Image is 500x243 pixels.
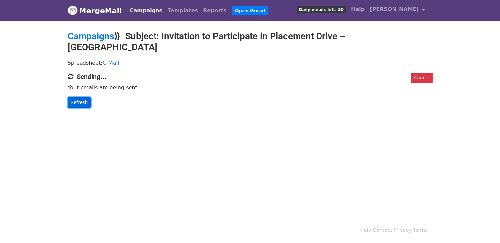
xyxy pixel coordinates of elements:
[360,227,371,233] a: Help
[367,3,427,18] a: [PERSON_NAME]
[373,227,392,233] a: Contact
[68,97,91,108] a: Refresh
[232,6,268,15] a: Open Gmail
[68,59,433,66] p: Spreadsheet:
[297,6,345,13] span: Daily emails left: 50
[103,60,119,66] a: G-Mail
[127,4,165,17] a: Campaigns
[294,3,348,16] a: Daily emails left: 50
[370,5,419,13] span: [PERSON_NAME]
[393,227,411,233] a: Privacy
[165,4,201,17] a: Templates
[68,5,78,15] img: MergeMail logo
[68,73,433,81] h4: Sending...
[68,4,122,17] a: MergeMail
[68,31,114,41] a: Campaigns
[411,73,432,83] a: Cancel
[68,84,433,91] p: Your emails are being sent.
[467,211,500,243] iframe: Chat Widget
[348,3,367,16] a: Help
[201,4,229,17] a: Reports
[68,31,433,53] h2: ⟫ Subject: Invitation to Participate in Placement Drive – [GEOGRAPHIC_DATA]
[413,227,427,233] a: Terms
